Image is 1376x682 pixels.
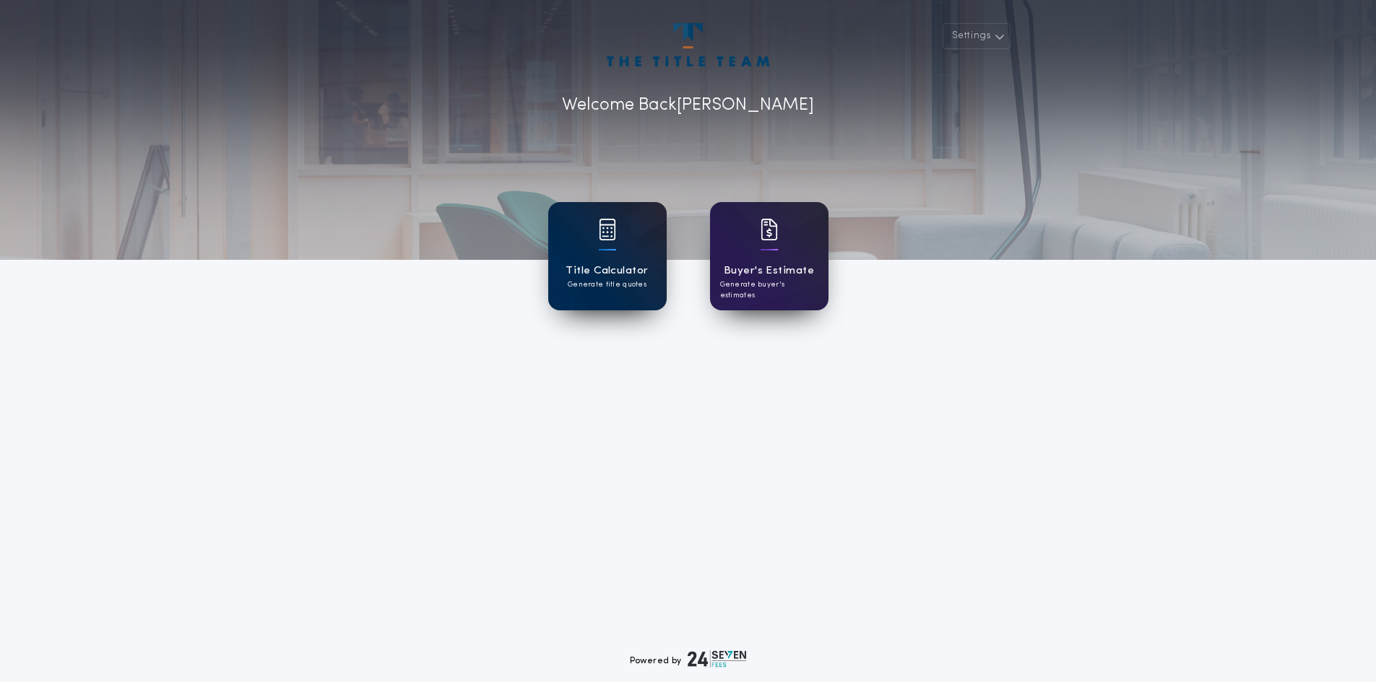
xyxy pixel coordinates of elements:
[761,219,778,240] img: card icon
[599,219,616,240] img: card icon
[943,23,1011,49] button: Settings
[566,263,648,279] h1: Title Calculator
[548,202,667,310] a: card iconTitle CalculatorGenerate title quotes
[720,279,818,301] p: Generate buyer's estimates
[562,92,814,118] p: Welcome Back [PERSON_NAME]
[688,650,747,668] img: logo
[568,279,646,290] p: Generate title quotes
[710,202,828,310] a: card iconBuyer's EstimateGenerate buyer's estimates
[724,263,814,279] h1: Buyer's Estimate
[607,23,769,66] img: account-logo
[630,650,747,668] div: Powered by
